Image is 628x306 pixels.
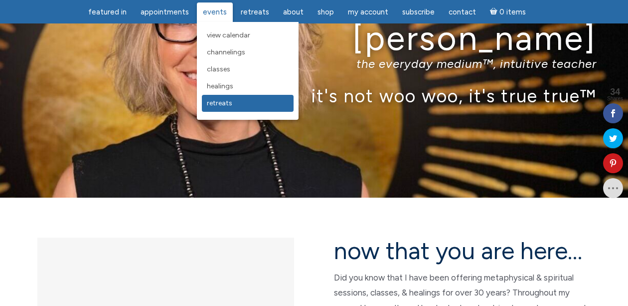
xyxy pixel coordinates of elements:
span: Healings [207,82,233,90]
a: Classes [202,61,294,78]
span: featured in [88,7,127,16]
span: Subscribe [402,7,435,16]
span: 34 [607,87,623,96]
span: View Calendar [207,31,250,39]
span: My Account [348,7,388,16]
span: Shop [317,7,334,16]
p: it's not woo woo, it's true true™ [31,85,597,106]
a: My Account [342,2,394,22]
span: Retreats [207,99,232,107]
span: Shares [607,96,623,101]
a: Cart0 items [484,1,532,22]
span: Contact [449,7,476,16]
span: Retreats [241,7,269,16]
a: Appointments [135,2,195,22]
span: 0 items [499,8,526,16]
a: About [277,2,310,22]
a: Contact [443,2,482,22]
span: Events [203,7,227,16]
a: Shop [312,2,340,22]
a: Events [197,2,233,22]
span: Classes [207,65,230,73]
a: featured in [82,2,133,22]
p: the everyday medium™, intuitive teacher [31,56,597,71]
span: Channelings [207,48,245,56]
h1: [PERSON_NAME] [31,19,597,57]
i: Cart [490,7,499,16]
a: View Calendar [202,27,294,44]
a: Subscribe [396,2,441,22]
a: Retreats [202,95,294,112]
a: Retreats [235,2,275,22]
a: Healings [202,78,294,95]
span: Appointments [141,7,189,16]
span: About [283,7,304,16]
a: Channelings [202,44,294,61]
h2: now that you are here… [334,238,591,264]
